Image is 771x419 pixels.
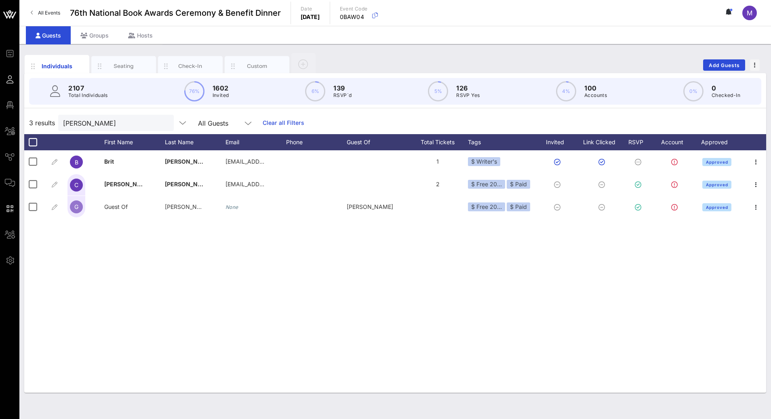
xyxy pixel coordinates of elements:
div: $ Paid [507,202,530,211]
button: Add Guests [703,59,745,71]
p: 126 [456,83,480,93]
p: Date [301,5,320,13]
div: 2 [407,173,468,196]
p: Accounts [584,91,607,99]
div: Last Name [165,134,225,150]
a: All Events [26,6,65,19]
div: Individuals [39,62,75,70]
div: Invited [537,134,581,150]
span: [PERSON_NAME] [104,181,152,187]
span: Approved [706,182,728,187]
div: $ Free 20… [468,202,505,211]
div: 1 [407,150,468,173]
p: 100 [584,83,607,93]
span: Guest Of [104,203,128,210]
button: Approved [702,181,732,189]
div: Custom [239,62,275,70]
span: C [74,181,78,188]
div: Guest Of [347,134,407,150]
div: [PERSON_NAME] [347,196,407,218]
p: RSVP`d [333,91,352,99]
p: Total Individuals [68,91,108,99]
div: All Guests [193,115,258,131]
div: Link Clicked [581,134,626,150]
span: Add Guests [708,62,740,68]
div: M [742,6,757,20]
span: [PERSON_NAME] [165,181,213,187]
div: Account [654,134,698,150]
p: RSVP Yes [456,91,480,99]
p: 0 [712,83,740,93]
p: 0BAW04 [340,13,368,21]
div: Check-In [173,62,209,70]
p: [DATE] [301,13,320,21]
p: 2107 [68,83,108,93]
div: All Guests [198,120,228,127]
button: Approved [702,203,732,211]
p: Checked-In [712,91,740,99]
p: 139 [333,83,352,93]
span: [EMAIL_ADDRESS][DOMAIN_NAME] [225,158,323,165]
span: 76th National Book Awards Ceremony & Benefit Dinner [70,7,281,19]
div: Approved [698,134,739,150]
div: Guests [26,26,71,44]
div: Hosts [118,26,162,44]
p: Event Code [340,5,368,13]
div: Email [225,134,286,150]
span: M [747,9,752,17]
span: Approved [706,205,728,210]
div: Tags [468,134,537,150]
p: 1602 [213,83,229,93]
button: Approved [702,158,732,166]
span: G [74,203,78,210]
p: Invited [213,91,229,99]
div: $ Free 20… [468,180,505,189]
i: None [225,204,238,210]
span: [EMAIL_ADDRESS][DOMAIN_NAME] [225,181,323,187]
div: RSVP [626,134,654,150]
span: Brit [104,158,114,165]
span: [PERSON_NAME] [165,158,213,165]
span: [PERSON_NAME] [165,203,211,210]
div: Phone [286,134,347,150]
span: 3 results [29,118,55,128]
div: Seating [106,62,142,70]
span: Approved [706,160,728,164]
span: All Events [38,10,60,16]
span: B [75,159,78,166]
div: Groups [71,26,118,44]
div: Total Tickets [407,134,468,150]
div: First Name [104,134,165,150]
a: Clear all Filters [263,118,304,127]
div: $ Paid [507,180,530,189]
div: $ Writer's [468,157,500,166]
